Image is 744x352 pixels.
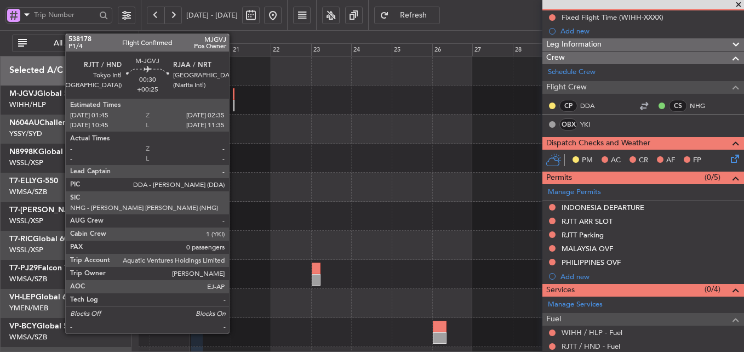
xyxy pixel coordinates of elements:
[562,203,644,212] div: INDONESIA DEPARTURE
[562,328,622,337] a: WIHH / HLP - Fuel
[666,155,675,166] span: AF
[9,322,81,330] a: VP-BCYGlobal 5000
[9,332,47,342] a: WMSA/SZB
[562,244,613,253] div: MALAYSIA OVF
[639,155,648,166] span: CR
[472,43,513,56] div: 27
[693,155,701,166] span: FP
[548,187,601,198] a: Manage Permits
[391,12,436,19] span: Refresh
[611,155,621,166] span: AC
[12,35,119,52] button: All Aircraft
[9,216,43,226] a: WSSL/XSP
[690,101,714,111] a: NHG
[392,43,432,56] div: 25
[141,32,159,42] div: [DATE]
[9,177,37,185] span: T7-ELLY
[562,258,621,267] div: PHILIPPINES OVF
[546,52,565,64] span: Crew
[9,148,83,156] a: N8998KGlobal 6000
[150,43,190,56] div: 19
[9,206,84,214] span: T7-[PERSON_NAME]
[560,272,739,281] div: Add new
[9,206,128,214] a: T7-[PERSON_NAME]Global 7500
[29,39,115,47] span: All Aircraft
[9,90,37,98] span: M-JGVJ
[546,137,650,150] span: Dispatch Checks and Weather
[560,26,739,36] div: Add new
[546,313,561,326] span: Fuel
[562,230,604,240] div: RJTT Parking
[705,172,720,183] span: (0/5)
[186,10,238,20] span: [DATE] - [DATE]
[9,245,43,255] a: WSSL/XSP
[9,303,48,313] a: YMEN/MEB
[562,342,620,351] a: RJTT / HND - Fuel
[9,177,58,185] a: T7-ELLYG-550
[562,13,663,22] div: Fixed Flight Time (WIHH-XXXX)
[669,100,687,112] div: CS
[311,43,352,56] div: 23
[9,264,74,272] a: T7-PJ29Falcon 7X
[9,158,43,168] a: WSSL/XSP
[9,293,80,301] a: VH-LEPGlobal 6000
[580,101,605,111] a: DDA
[548,299,603,310] a: Manage Services
[9,264,38,272] span: T7-PJ29
[9,293,36,301] span: VH-LEP
[9,119,39,127] span: N604AU
[559,100,577,112] div: CP
[432,43,473,56] div: 26
[271,43,311,56] div: 22
[9,322,37,330] span: VP-BCY
[582,155,593,166] span: PM
[374,7,440,24] button: Refresh
[190,43,231,56] div: 20
[351,43,392,56] div: 24
[546,38,602,51] span: Leg Information
[548,67,596,78] a: Schedule Crew
[9,274,47,284] a: WMSA/SZB
[9,235,77,243] a: T7-RICGlobal 6000
[9,100,46,110] a: WIHH/HLP
[513,43,553,56] div: 28
[9,148,38,156] span: N8998K
[231,43,271,56] div: 21
[9,119,94,127] a: N604AUChallenger 604
[546,172,572,184] span: Permits
[705,283,720,295] span: (0/4)
[580,120,605,129] a: YKI
[562,217,613,226] div: RJTT ARR SLOT
[9,129,42,139] a: YSSY/SYD
[9,90,82,98] a: M-JGVJGlobal 5000
[9,235,33,243] span: T7-RIC
[559,118,577,130] div: OBX
[546,81,587,94] span: Flight Crew
[546,284,575,297] span: Services
[34,7,96,23] input: Trip Number
[9,187,47,197] a: WMSA/SZB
